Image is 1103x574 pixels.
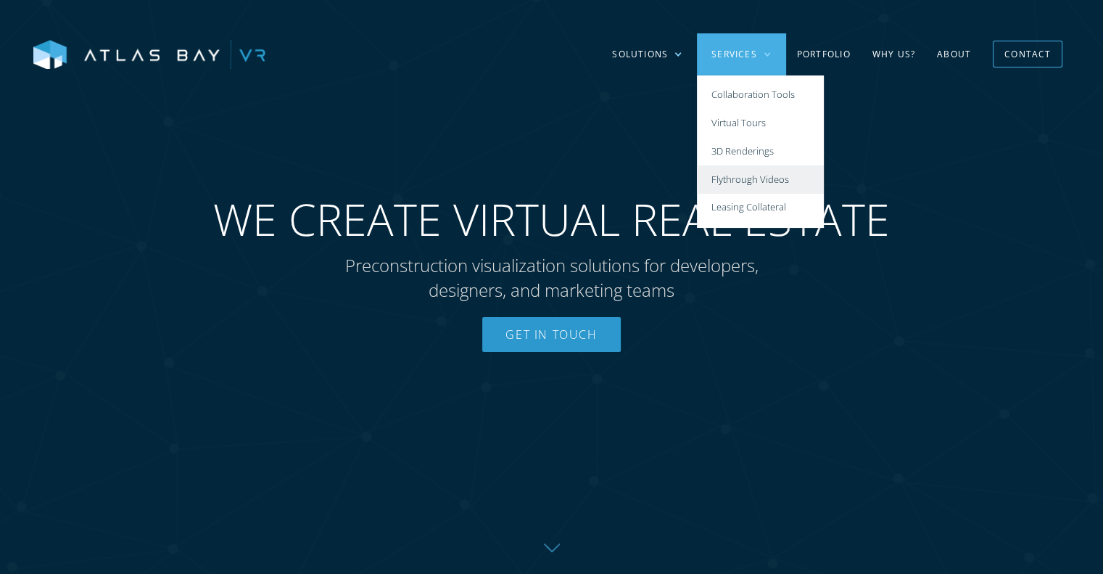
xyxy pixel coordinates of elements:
a: Flythrough Videos [697,165,824,194]
div: Solutions [612,48,668,61]
a: 3D Renderings [697,137,824,165]
a: About [926,33,982,75]
div: Solutions [598,33,697,75]
img: Down further on page [544,544,560,552]
a: Collaboration Tools [697,81,824,110]
span: WE CREATE VIRTUAL REAL ESTATE [213,193,890,246]
div: Contact [1004,43,1051,65]
a: Virtual Tours [697,109,824,137]
nav: Services [697,75,824,228]
p: Preconstruction visualization solutions for developers, designers, and marketing teams [316,253,788,302]
a: Portfolio [786,33,862,75]
a: Why US? [862,33,926,75]
a: Leasing Collateral [697,194,824,222]
img: Atlas Bay VR Logo [33,40,265,70]
a: Get In Touch [482,317,620,352]
div: Services [711,48,757,61]
div: Services [697,33,786,75]
a: Contact [993,41,1062,67]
